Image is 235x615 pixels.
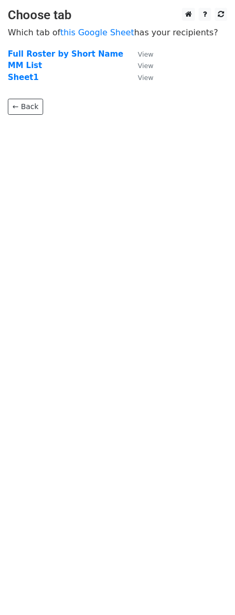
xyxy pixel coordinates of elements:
a: Full Roster by Short Name [8,49,123,59]
small: View [138,62,153,70]
small: View [138,50,153,58]
small: View [138,74,153,82]
a: MM List [8,61,42,70]
a: View [127,49,153,59]
a: Sheet1 [8,73,38,82]
a: View [127,61,153,70]
a: View [127,73,153,82]
a: this Google Sheet [60,28,134,37]
p: Which tab of has your recipients? [8,27,227,38]
a: ← Back [8,99,43,115]
h3: Choose tab [8,8,227,23]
